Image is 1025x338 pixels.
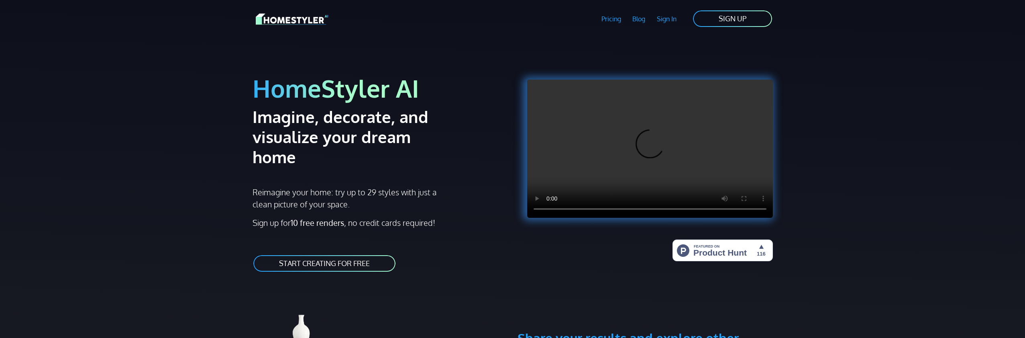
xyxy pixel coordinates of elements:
p: Sign up for , no credit cards required! [253,217,508,229]
a: Blog [627,10,651,28]
a: Sign In [651,10,683,28]
img: HomeStyler AI logo [256,12,328,26]
strong: 10 free renders [291,217,344,228]
a: SIGN UP [692,10,773,28]
a: Pricing [595,10,627,28]
p: Reimagine your home: try up to 29 styles with just a clean picture of your space. [253,186,444,210]
h1: HomeStyler AI [253,73,508,103]
h2: Imagine, decorate, and visualize your dream home [253,107,457,167]
img: HomeStyler AI - Interior Design Made Easy: One Click to Your Dream Home | Product Hunt [672,240,773,261]
a: START CREATING FOR FREE [253,254,396,272]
